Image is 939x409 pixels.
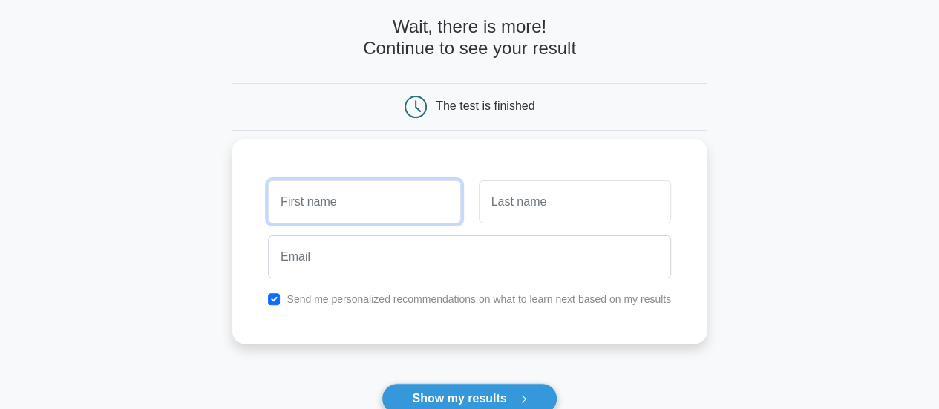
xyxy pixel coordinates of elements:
input: First name [268,180,460,223]
label: Send me personalized recommendations on what to learn next based on my results [287,293,671,305]
input: Email [268,235,671,278]
div: The test is finished [436,99,534,112]
h4: Wait, there is more! Continue to see your result [232,16,707,59]
input: Last name [479,180,671,223]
